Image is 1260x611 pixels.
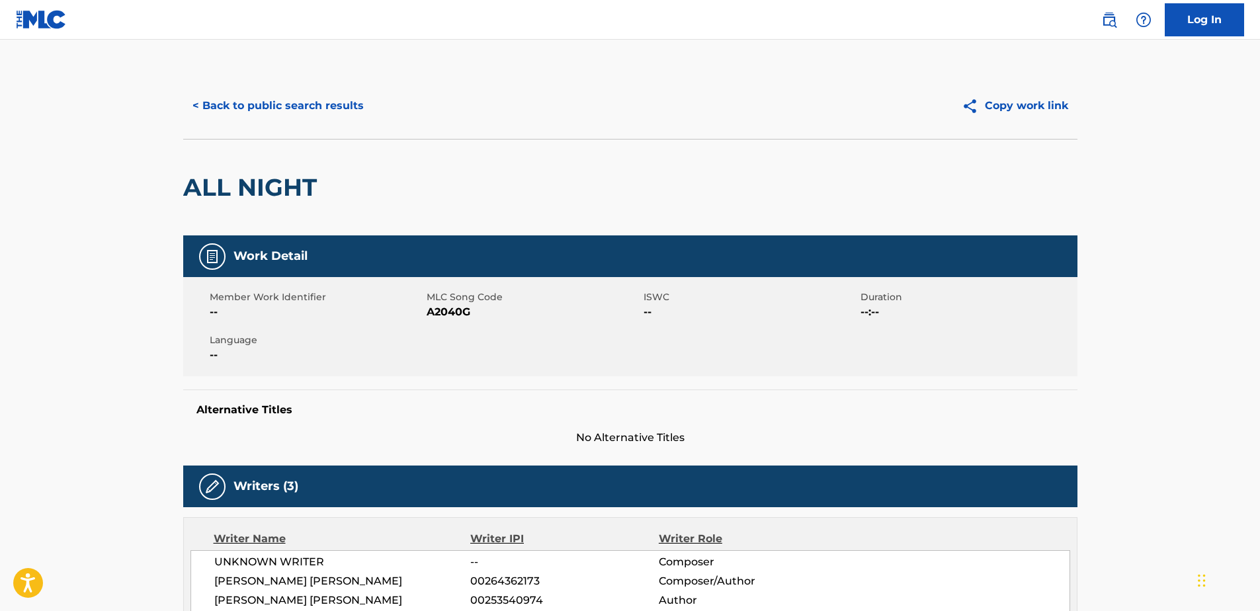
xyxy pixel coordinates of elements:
[1096,7,1122,33] a: Public Search
[962,98,985,114] img: Copy work link
[210,333,423,347] span: Language
[210,347,423,363] span: --
[659,592,830,608] span: Author
[214,554,471,570] span: UNKNOWN WRITER
[214,573,471,589] span: [PERSON_NAME] [PERSON_NAME]
[214,531,471,547] div: Writer Name
[1194,548,1260,611] iframe: Chat Widget
[1136,12,1152,28] img: help
[1198,561,1206,600] div: Drag
[233,249,308,264] h5: Work Detail
[204,479,220,495] img: Writers
[204,249,220,265] img: Work Detail
[470,554,658,570] span: --
[1165,3,1244,36] a: Log In
[427,290,640,304] span: MLC Song Code
[861,304,1074,320] span: --:--
[16,10,67,29] img: MLC Logo
[233,479,298,494] h5: Writers (3)
[644,304,857,320] span: --
[210,290,423,304] span: Member Work Identifier
[659,531,830,547] div: Writer Role
[210,304,423,320] span: --
[470,531,659,547] div: Writer IPI
[470,592,658,608] span: 00253540974
[659,573,830,589] span: Composer/Author
[183,173,323,202] h2: ALL NIGHT
[952,89,1077,122] button: Copy work link
[659,554,830,570] span: Composer
[183,430,1077,446] span: No Alternative Titles
[861,290,1074,304] span: Duration
[214,592,471,608] span: [PERSON_NAME] [PERSON_NAME]
[1101,12,1117,28] img: search
[427,304,640,320] span: A2040G
[470,573,658,589] span: 00264362173
[196,403,1064,417] h5: Alternative Titles
[644,290,857,304] span: ISWC
[1130,7,1157,33] div: Help
[183,89,373,122] button: < Back to public search results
